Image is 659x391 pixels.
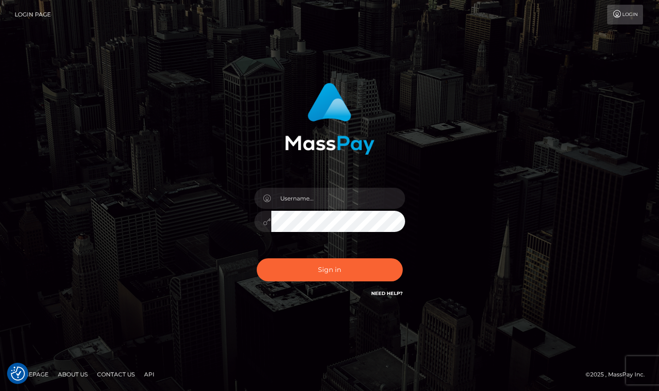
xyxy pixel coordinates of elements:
a: Homepage [10,367,52,382]
a: Login Page [15,5,51,24]
a: API [140,367,158,382]
input: Username... [271,188,405,209]
button: Consent Preferences [11,367,25,381]
img: MassPay Login [285,83,374,155]
a: About Us [54,367,91,382]
a: Contact Us [93,367,138,382]
div: © 2025 , MassPay Inc. [586,369,652,380]
img: Revisit consent button [11,367,25,381]
a: Login [607,5,643,24]
button: Sign in [257,258,403,281]
a: Need Help? [371,290,403,296]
